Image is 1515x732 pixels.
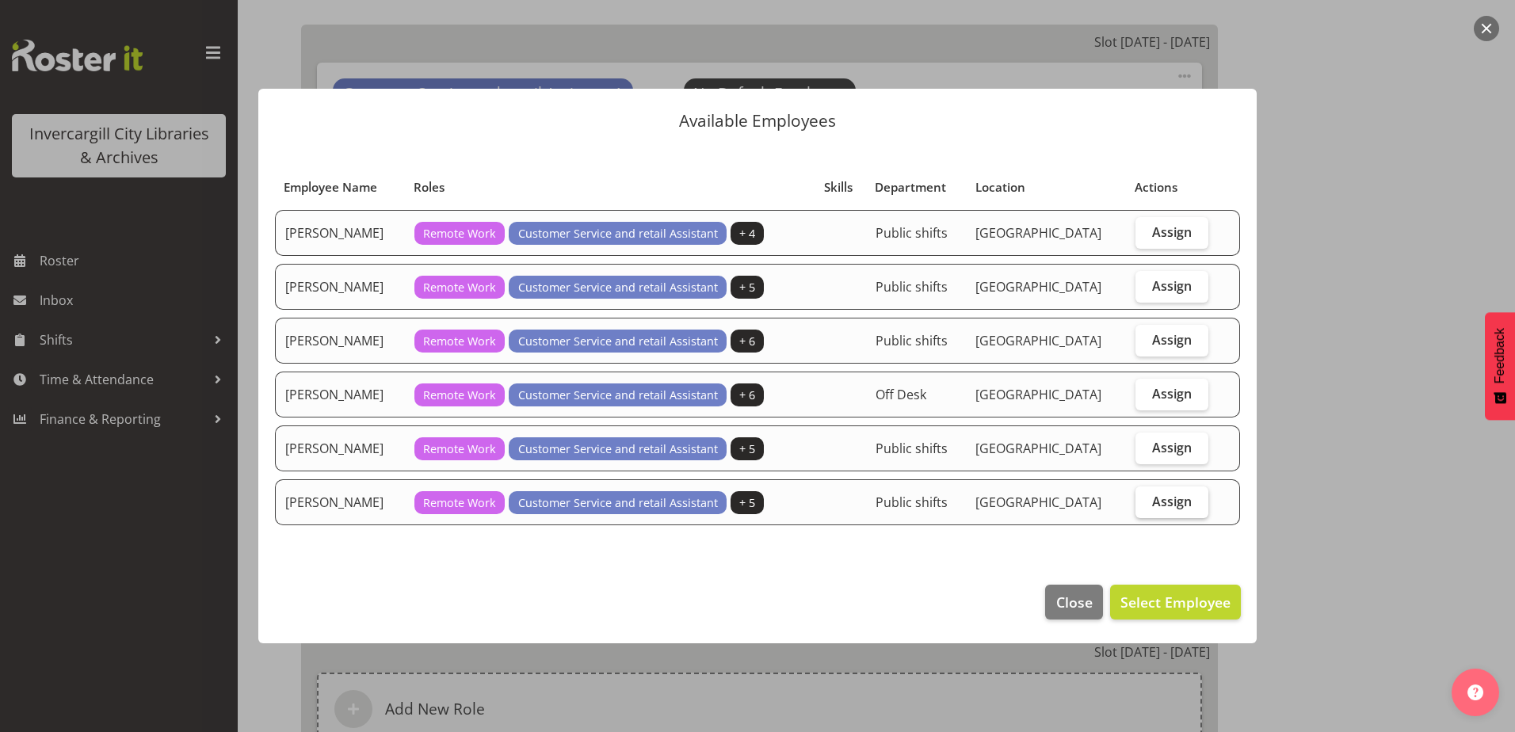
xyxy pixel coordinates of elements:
[876,440,948,457] span: Public shifts
[423,494,496,512] span: Remote Work
[739,279,755,296] span: + 5
[876,332,948,349] span: Public shifts
[1152,224,1192,240] span: Assign
[1152,332,1192,348] span: Assign
[423,225,496,242] span: Remote Work
[1152,494,1192,509] span: Assign
[975,178,1117,196] div: Location
[1493,328,1507,383] span: Feedback
[518,279,718,296] span: Customer Service and retail Assistant
[1056,592,1093,612] span: Close
[1045,585,1102,620] button: Close
[739,225,755,242] span: + 4
[876,224,948,242] span: Public shifts
[975,386,1101,403] span: [GEOGRAPHIC_DATA]
[275,210,405,256] td: [PERSON_NAME]
[414,178,806,196] div: Roles
[975,224,1101,242] span: [GEOGRAPHIC_DATA]
[875,178,957,196] div: Department
[423,387,496,404] span: Remote Work
[876,386,926,403] span: Off Desk
[275,264,405,310] td: [PERSON_NAME]
[275,425,405,471] td: [PERSON_NAME]
[1467,684,1483,700] img: help-xxl-2.png
[518,440,718,458] span: Customer Service and retail Assistant
[975,332,1101,349] span: [GEOGRAPHIC_DATA]
[1485,312,1515,420] button: Feedback - Show survey
[739,333,755,350] span: + 6
[423,440,496,458] span: Remote Work
[1110,585,1241,620] button: Select Employee
[275,479,405,525] td: [PERSON_NAME]
[518,494,718,512] span: Customer Service and retail Assistant
[1152,386,1192,402] span: Assign
[274,112,1241,129] p: Available Employees
[423,333,496,350] span: Remote Work
[275,372,405,417] td: [PERSON_NAME]
[975,494,1101,511] span: [GEOGRAPHIC_DATA]
[1152,440,1192,456] span: Assign
[739,440,755,458] span: + 5
[876,494,948,511] span: Public shifts
[1120,593,1231,612] span: Select Employee
[739,494,755,512] span: + 5
[518,225,718,242] span: Customer Service and retail Assistant
[876,278,948,295] span: Public shifts
[1152,278,1192,294] span: Assign
[275,318,405,364] td: [PERSON_NAME]
[518,387,718,404] span: Customer Service and retail Assistant
[824,178,857,196] div: Skills
[423,279,496,296] span: Remote Work
[518,333,718,350] span: Customer Service and retail Assistant
[739,387,755,404] span: + 6
[975,440,1101,457] span: [GEOGRAPHIC_DATA]
[975,278,1101,295] span: [GEOGRAPHIC_DATA]
[1135,178,1209,196] div: Actions
[284,178,395,196] div: Employee Name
